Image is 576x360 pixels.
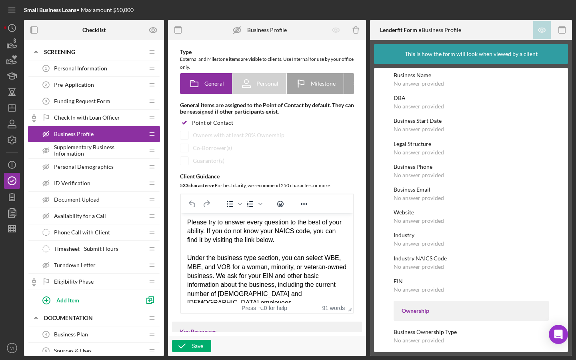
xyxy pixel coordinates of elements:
div: DBA [394,95,549,101]
span: Availability for a Call [54,213,106,219]
button: Emojis [274,198,287,210]
b: 533 character s • [180,182,214,188]
div: No answer provided [394,286,444,293]
span: Phone Call with Client [54,229,110,236]
tspan: 4 [45,332,47,336]
div: No answer provided [394,240,444,247]
div: External and Milestone items are visible to clients. Use Internal for use by your office only. [180,55,354,71]
div: Press ⌥0 for help [238,305,291,311]
b: Small Business Loans [24,6,76,13]
div: No answer provided [394,218,444,224]
div: Client Guidance [180,173,354,180]
div: No answer provided [394,337,444,344]
div: Save [192,340,203,352]
button: Undo [186,198,199,210]
div: Business Profile [380,27,461,33]
span: Business Profile [54,131,94,137]
b: Lenderfit Form • [380,26,422,33]
div: For best clarity, we recommend 250 characters or more. [180,182,354,190]
span: Personal [256,80,278,87]
div: No answer provided [394,264,444,270]
div: • Max amount $50,000 [24,7,134,13]
button: Add Item [36,292,140,308]
span: Personal Information [54,65,107,72]
tspan: 1 [45,66,47,70]
div: Numbered list [244,198,264,210]
div: This is how the form will look when viewed by a client [405,44,538,64]
div: Ownership [402,308,541,314]
div: No answer provided [394,126,444,132]
div: Business Start Date [394,118,549,124]
span: General [204,80,224,87]
div: Key Resources [180,328,354,335]
span: Funding Request Form [54,98,110,104]
text: VI [10,346,14,350]
div: Business Email [394,186,549,193]
div: Business Name [394,72,549,78]
span: ID Verification [54,180,90,186]
tspan: 2 [45,83,47,87]
span: Milestone [311,80,336,87]
span: Sources & Uses [54,348,92,354]
button: Redo [200,198,213,210]
div: Business Phone [394,164,549,170]
b: Checklist [82,27,106,33]
div: Guarantor(s) [193,158,224,164]
body: Rich Text Area. Press ALT-0 for help. [6,6,166,15]
span: Eligibility Phase [54,278,94,285]
div: Do you own 100% of the business? [394,352,549,358]
div: Point of Contact [192,120,233,126]
div: No answer provided [394,172,444,178]
span: Document Upload [54,196,100,203]
div: No answer provided [394,80,444,87]
span: Business Plan [54,331,88,338]
div: Press the Up and Down arrow keys to resize the editor. [345,303,353,313]
span: Pre-Application [54,82,94,88]
iframe: Rich Text Area [181,213,353,303]
tspan: 3 [45,99,47,103]
button: Save [172,340,211,352]
tspan: 5 [45,349,47,353]
div: EIN [394,278,549,284]
span: Supplementary Business Information [54,144,144,157]
button: Reveal or hide additional toolbar items [297,198,311,210]
div: No answer provided [394,103,444,110]
div: Documentation [44,315,144,321]
div: Open Intercom Messenger [549,325,568,344]
span: Personal Demographics [54,164,114,170]
div: Add Item [56,292,79,308]
div: Industry NAICS Code [394,255,549,262]
div: Business Ownership Type [394,329,549,335]
div: No answer provided [394,195,444,201]
button: 91 words [322,305,345,311]
span: Check In with Loan Officer [54,114,120,121]
div: Screening [44,49,144,55]
div: Website [394,209,549,216]
div: General items are assigned to the Point of Contact by default. They can be reassigned if other pa... [180,102,354,115]
div: No answer provided [394,149,444,156]
div: Type [180,49,354,55]
div: Owners with at least 20% Ownership [193,132,284,138]
div: Bullet list [223,198,243,210]
div: Co-Borrower(s) [193,145,232,151]
button: VI [4,340,20,356]
div: Industry [394,232,549,238]
div: Legal Structure [394,141,549,147]
span: Turndown Letter [54,262,96,268]
div: Business Profile [247,27,287,33]
span: Timesheet - Submit Hours [54,246,118,252]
